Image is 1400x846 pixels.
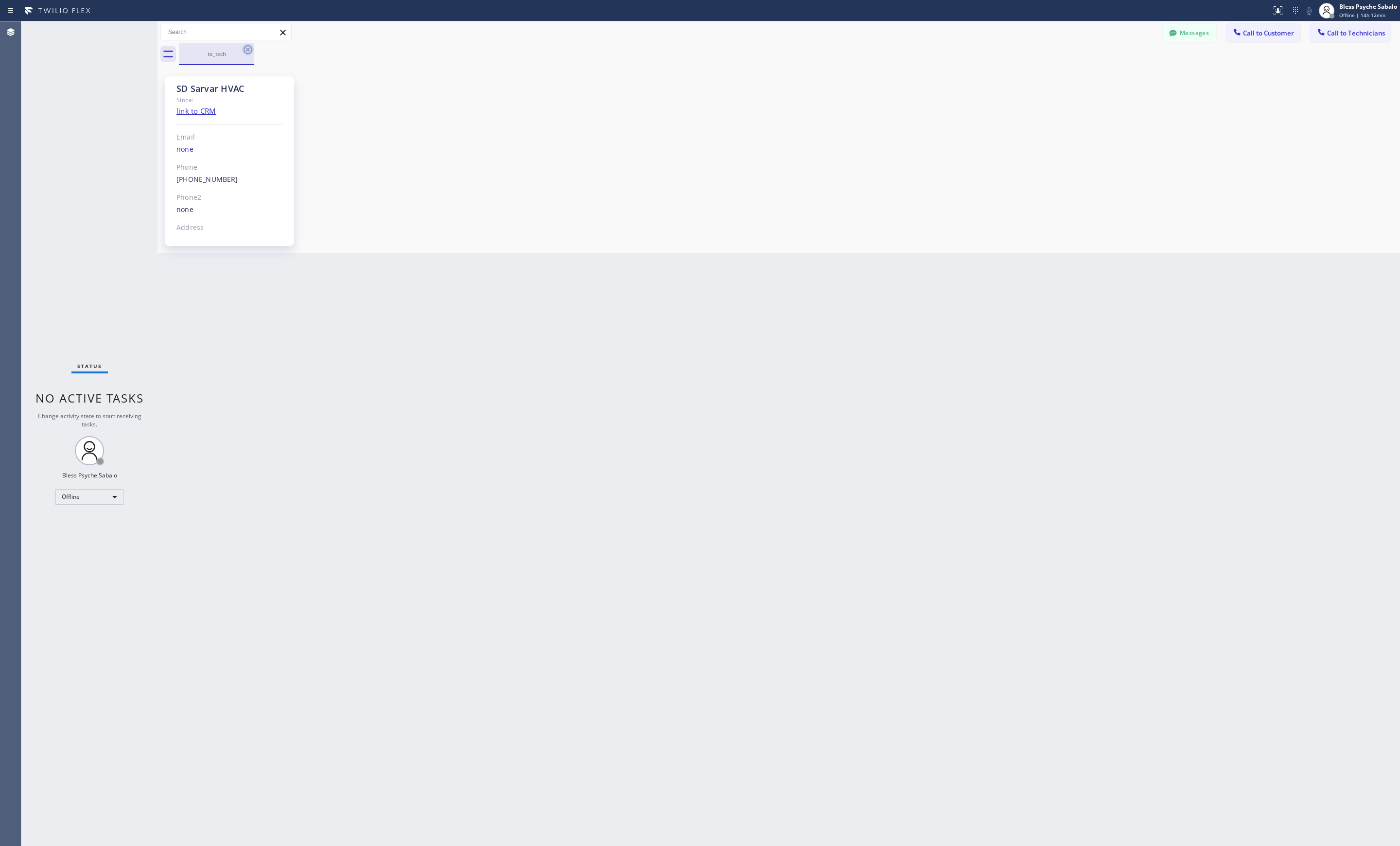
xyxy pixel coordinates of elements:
[176,222,283,233] div: Address
[180,50,253,57] div: to_tech
[1226,24,1300,42] button: Call to Customer
[176,162,283,173] div: Phone
[176,106,216,116] a: link to CRM
[176,144,283,155] div: none
[62,471,117,479] div: Bless Psyche Sabalo
[77,363,102,370] span: Status
[38,412,141,428] span: Change activity state to start receiving tasks.
[55,489,123,505] div: Offline
[176,175,238,184] a: [PHONE_NUMBER]
[1339,12,1385,18] span: Offline | 14h 12min
[176,83,283,94] div: SD Sarvar HVAC
[176,204,283,215] div: none
[1302,4,1316,18] button: Mute
[35,390,144,406] span: No active tasks
[161,24,291,40] input: Search
[176,192,283,203] div: Phone2
[1163,24,1216,42] button: Messages
[176,94,283,106] div: Since:
[1243,29,1294,37] span: Call to Customer
[176,132,283,143] div: Email
[1339,2,1397,11] div: Bless Psyche Sabalo
[1310,24,1390,42] button: Call to Technicians
[1327,29,1385,37] span: Call to Technicians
